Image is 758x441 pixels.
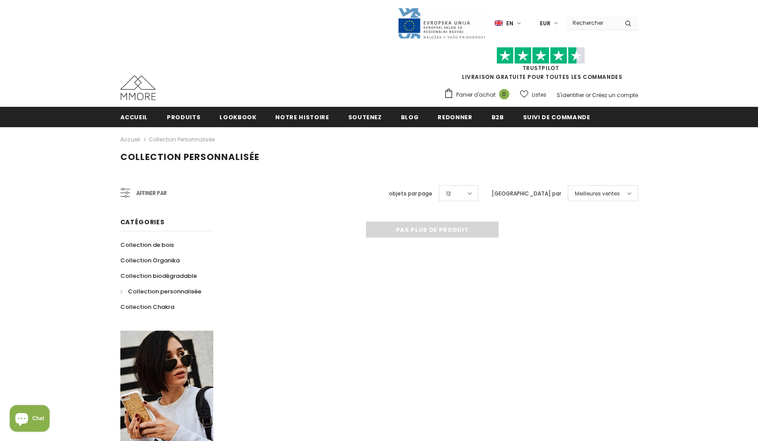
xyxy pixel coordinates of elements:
span: Produits [167,113,200,121]
a: Collection biodégradable [120,268,197,284]
input: Search Site [567,16,618,29]
span: LIVRAISON GRATUITE POUR TOUTES LES COMMANDES [444,51,638,81]
a: Collection personnalisée [120,284,201,299]
a: Javni Razpis [397,19,486,27]
span: 12 [446,189,451,198]
a: Collection personnalisée [149,136,215,143]
a: S'identifier [557,91,584,99]
span: Listes [532,90,546,99]
span: Collection de bois [120,241,174,249]
a: Suivi de commande [523,107,590,127]
span: Suivi de commande [523,113,590,121]
span: Notre histoire [275,113,329,121]
a: Collection Chakra [120,299,174,315]
span: Collection personnalisée [128,287,201,296]
a: Produits [167,107,200,127]
label: [GEOGRAPHIC_DATA] par [492,189,561,198]
img: Faites confiance aux étoiles pilotes [496,47,585,64]
span: Collection Chakra [120,303,174,311]
span: EUR [540,19,550,28]
span: 0 [499,89,509,99]
span: Collection biodégradable [120,272,197,280]
span: Lookbook [219,113,256,121]
a: Créez un compte [592,91,638,99]
img: Javni Razpis [397,7,486,39]
span: en [506,19,513,28]
inbox-online-store-chat: Shopify online store chat [7,405,52,434]
span: soutenez [348,113,382,121]
span: B2B [492,113,504,121]
a: Collection de bois [120,237,174,253]
span: Blog [401,113,419,121]
span: Affiner par [136,188,167,198]
a: Lookbook [219,107,256,127]
label: objets par page [389,189,432,198]
a: Listes [520,87,546,102]
a: Accueil [120,134,140,145]
a: Accueil [120,107,148,127]
span: or [585,91,591,99]
span: Redonner [438,113,472,121]
span: Panier d'achat [456,90,496,99]
span: Collection Organika [120,256,180,265]
span: Accueil [120,113,148,121]
a: soutenez [348,107,382,127]
a: B2B [492,107,504,127]
a: Collection Organika [120,253,180,268]
img: i-lang-1.png [495,20,503,27]
a: Redonner [438,107,472,127]
a: Blog [401,107,419,127]
span: Meilleures ventes [575,189,620,198]
img: Cas MMORE [120,75,156,100]
span: Catégories [120,218,165,226]
span: Collection personnalisée [120,151,259,163]
a: Notre histoire [275,107,329,127]
a: TrustPilot [523,64,559,72]
a: Panier d'achat 0 [444,88,514,101]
